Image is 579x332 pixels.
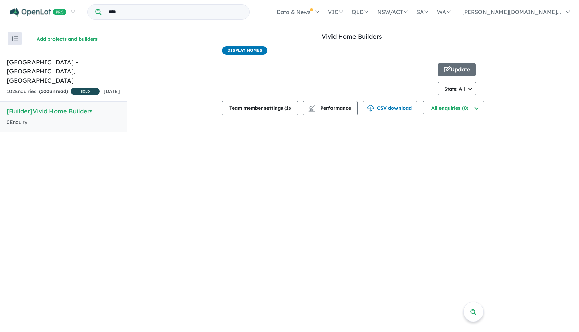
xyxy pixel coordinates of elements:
button: Update [438,63,476,76]
h5: [GEOGRAPHIC_DATA] - [GEOGRAPHIC_DATA] , [GEOGRAPHIC_DATA] [7,58,120,85]
span: 100 [41,88,49,94]
img: bar-chart.svg [308,107,315,111]
button: Add projects and builders [30,32,104,45]
span: [PERSON_NAME][DOMAIN_NAME]... [462,8,561,15]
div: 102 Enquir ies [7,88,100,96]
div: 0 Enquir y [7,118,27,127]
button: Team member settings (1) [222,101,298,115]
input: Try estate name, suburb, builder or developer [103,5,248,19]
button: CSV download [363,101,417,114]
h5: [Builder] Vivid Home Builders [7,107,120,116]
button: All enquiries (0) [423,101,484,114]
span: Display Homes [222,46,267,55]
img: line-chart.svg [308,105,315,109]
span: Performance [309,105,351,111]
span: [DATE] [104,88,120,94]
img: Openlot PRO Logo White [10,8,66,17]
button: Performance [303,101,358,115]
span: 1 [286,105,289,111]
strong: ( unread) [39,88,68,94]
a: Vivid Home Builders [322,32,382,40]
button: State: All [438,82,476,95]
img: download icon [367,105,374,112]
img: sort.svg [12,36,18,41]
span: SOLD [71,88,100,95]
